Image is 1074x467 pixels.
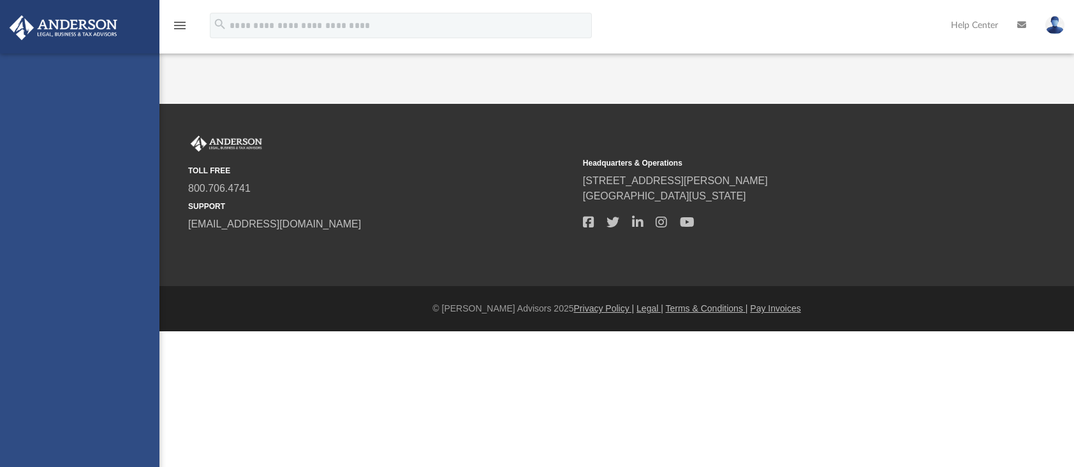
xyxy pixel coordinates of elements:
a: [STREET_ADDRESS][PERSON_NAME] [583,175,768,186]
small: Headquarters & Operations [583,157,969,169]
i: menu [172,18,188,33]
a: menu [172,24,188,33]
a: [EMAIL_ADDRESS][DOMAIN_NAME] [188,219,361,229]
a: Privacy Policy | [574,303,635,313]
img: Anderson Advisors Platinum Portal [188,136,265,152]
a: Pay Invoices [750,303,800,313]
img: User Pic [1045,16,1064,34]
div: © [PERSON_NAME] Advisors 2025 [159,302,1074,315]
a: Legal | [636,303,663,313]
i: search [213,17,227,31]
a: Terms & Conditions | [666,303,748,313]
a: [GEOGRAPHIC_DATA][US_STATE] [583,190,746,201]
a: 800.706.4741 [188,183,251,194]
small: TOLL FREE [188,165,574,176]
small: SUPPORT [188,201,574,212]
img: Anderson Advisors Platinum Portal [6,15,121,40]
